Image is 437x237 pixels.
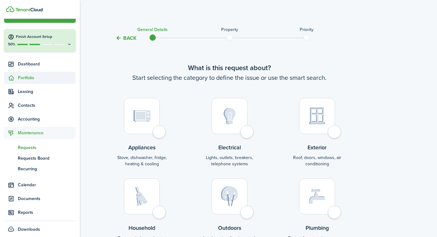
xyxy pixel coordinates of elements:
[300,26,313,33] h3: Priority
[273,143,361,152] control-radio-card-title: Exterior
[115,35,136,41] button: Back
[4,153,76,163] a: Requests Board
[98,63,361,73] wizard-step-header-title: What is this request about?
[224,108,236,124] img: Electrical
[4,206,76,219] a: Reports
[200,155,259,167] control-radio-card-description: Lights, outlets, breakers, telephone systems
[221,26,238,33] h3: Property
[16,34,72,39] h4: Finish Account Setup
[4,29,76,52] button: Finish Account Setup50%
[18,144,76,151] span: Requests
[18,182,76,188] span: Calendar
[18,226,40,233] span: Downloads
[18,209,76,216] span: Reports
[6,6,14,12] img: TenantCloud
[98,143,186,152] control-radio-card-title: Appliances
[134,110,150,122] img: Appliances
[112,155,172,167] control-radio-card-description: Stove, dishwasher, fridge, heating & cooling
[18,61,76,67] span: Dashboard
[98,73,361,82] wizard-step-header-description: Start selecting the category to define the issue or use the smart search.
[186,224,273,232] control-radio-card-title: Outdoors
[287,155,347,167] control-radio-card-description: Roof, doors, windows, air conditioning
[18,130,76,136] span: Maintenance
[4,163,76,174] a: Recurring
[15,8,43,12] img: TenantCloud
[18,75,76,81] span: Portfolio
[18,155,76,162] span: Requests Board
[18,102,76,109] span: Contacts
[98,224,186,232] control-radio-card-title: Household
[186,143,273,152] control-radio-card-title: Electrical
[273,224,361,232] control-radio-card-title: Plumbing
[4,142,76,153] a: Requests
[4,58,76,70] a: Dashboard
[309,108,325,125] img: Exterior
[135,187,148,206] img: Household
[18,166,76,172] span: Recurring
[18,88,76,95] span: Leasing
[25,15,48,19] span: Create New
[8,42,16,47] p: 50%
[221,186,238,207] img: Outdoors
[18,195,76,202] span: Documents
[309,189,325,204] img: Plumbing
[137,26,168,33] h3: General Details
[18,116,76,122] span: Accounting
